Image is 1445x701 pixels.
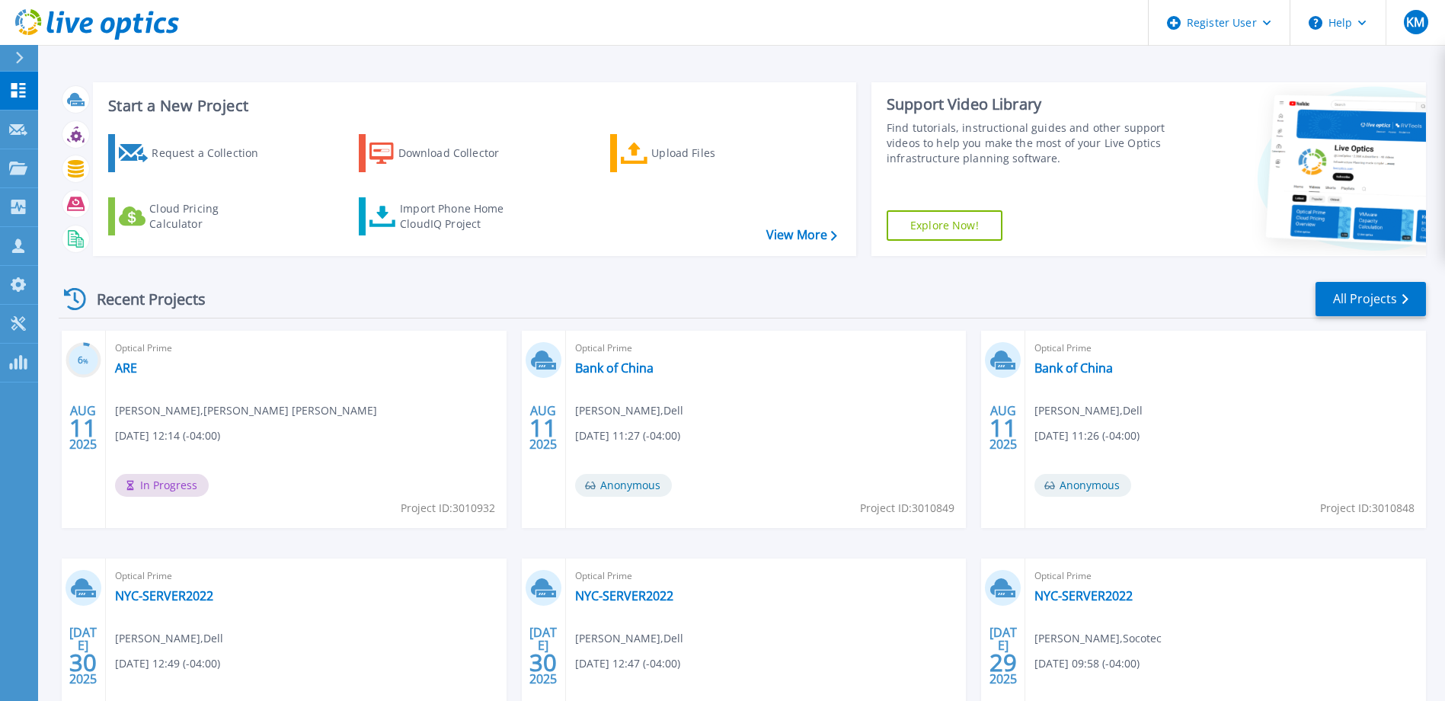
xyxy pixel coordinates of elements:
[766,228,837,242] a: View More
[149,201,271,232] div: Cloud Pricing Calculator
[108,134,278,172] a: Request a Collection
[1320,500,1415,517] span: Project ID: 3010848
[1034,630,1162,647] span: [PERSON_NAME] , Socotec
[989,400,1018,456] div: AUG 2025
[860,500,954,517] span: Project ID: 3010849
[115,474,209,497] span: In Progress
[108,197,278,235] a: Cloud Pricing Calculator
[1034,427,1140,444] span: [DATE] 11:26 (-04:00)
[1406,16,1424,28] span: KM
[1034,360,1113,376] a: Bank of China
[108,98,836,114] h3: Start a New Project
[59,280,226,318] div: Recent Projects
[575,340,957,357] span: Optical Prime
[152,138,273,168] div: Request a Collection
[1034,568,1417,584] span: Optical Prime
[400,201,519,232] div: Import Phone Home CloudIQ Project
[1034,474,1131,497] span: Anonymous
[69,400,98,456] div: AUG 2025
[989,628,1018,683] div: [DATE] 2025
[887,210,1002,241] a: Explore Now!
[887,120,1169,166] div: Find tutorials, instructional guides and other support videos to help you make the most of your L...
[115,588,213,603] a: NYC-SERVER2022
[401,500,495,517] span: Project ID: 3010932
[575,427,680,444] span: [DATE] 11:27 (-04:00)
[359,134,529,172] a: Download Collector
[115,340,497,357] span: Optical Prime
[115,402,377,419] span: [PERSON_NAME] , [PERSON_NAME] [PERSON_NAME]
[575,630,683,647] span: [PERSON_NAME] , Dell
[83,357,88,365] span: %
[115,630,223,647] span: [PERSON_NAME] , Dell
[115,427,220,444] span: [DATE] 12:14 (-04:00)
[1034,402,1143,419] span: [PERSON_NAME] , Dell
[1316,282,1426,316] a: All Projects
[989,421,1017,434] span: 11
[1034,340,1417,357] span: Optical Prime
[115,568,497,584] span: Optical Prime
[529,421,557,434] span: 11
[575,655,680,672] span: [DATE] 12:47 (-04:00)
[887,94,1169,114] div: Support Video Library
[69,421,97,434] span: 11
[398,138,520,168] div: Download Collector
[989,656,1017,669] span: 29
[575,588,673,603] a: NYC-SERVER2022
[575,402,683,419] span: [PERSON_NAME] , Dell
[575,568,957,584] span: Optical Prime
[69,656,97,669] span: 30
[66,352,101,370] h3: 6
[1034,588,1133,603] a: NYC-SERVER2022
[1034,655,1140,672] span: [DATE] 09:58 (-04:00)
[115,360,137,376] a: ARE
[651,138,773,168] div: Upload Files
[610,134,780,172] a: Upload Files
[529,628,558,683] div: [DATE] 2025
[115,655,220,672] span: [DATE] 12:49 (-04:00)
[575,360,654,376] a: Bank of China
[529,400,558,456] div: AUG 2025
[575,474,672,497] span: Anonymous
[69,628,98,683] div: [DATE] 2025
[529,656,557,669] span: 30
